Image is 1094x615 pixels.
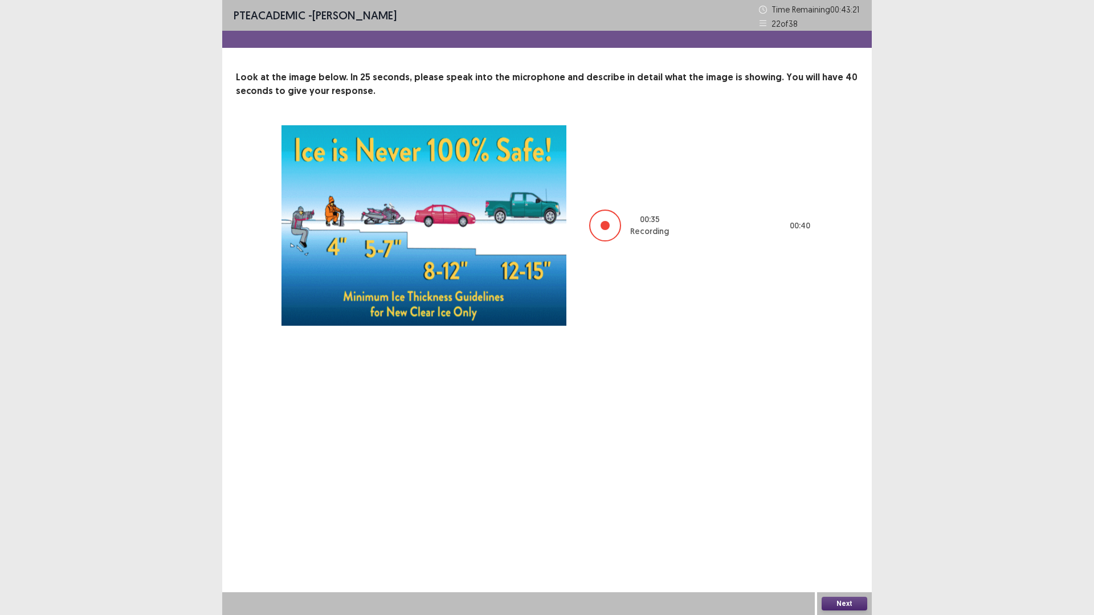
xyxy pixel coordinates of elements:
[630,225,669,237] p: Recording
[771,18,798,30] p: 22 of 38
[790,220,810,232] p: 00 : 40
[234,7,397,24] p: - [PERSON_NAME]
[234,8,305,22] span: PTE academic
[281,125,566,326] img: image-description
[771,3,860,15] p: Time Remaining 00 : 43 : 21
[822,597,867,610] button: Next
[640,214,660,225] p: 00 : 35
[236,71,858,98] p: Look at the image below. In 25 seconds, please speak into the microphone and describe in detail w...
